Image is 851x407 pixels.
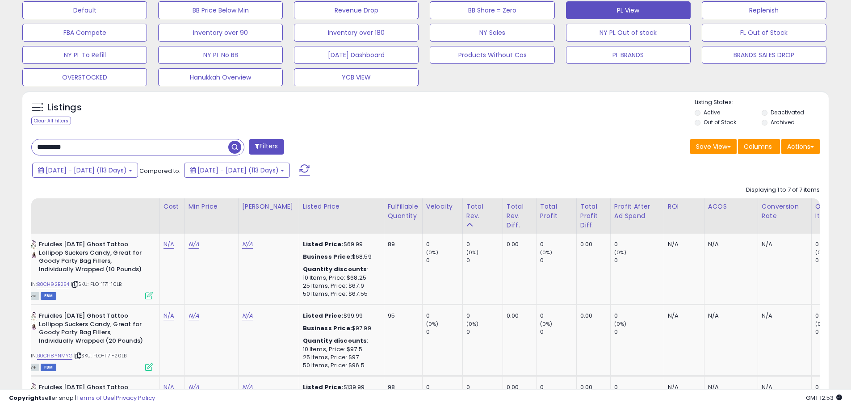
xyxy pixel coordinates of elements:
[771,109,804,116] label: Deactivated
[744,142,772,151] span: Columns
[388,240,415,248] div: 89
[702,24,826,42] button: FL Out of Stock
[163,311,174,320] a: N/A
[426,312,462,320] div: 0
[708,240,751,248] div: N/A
[466,240,503,248] div: 0
[762,202,808,221] div: Conversion Rate
[303,202,380,211] div: Listed Price
[426,320,439,327] small: (0%)
[614,328,664,336] div: 0
[426,249,439,256] small: (0%)
[303,311,344,320] b: Listed Price:
[507,240,529,248] div: 0.00
[466,320,479,327] small: (0%)
[9,394,155,403] div: seller snap | |
[189,311,199,320] a: N/A
[430,24,554,42] button: NY Sales
[580,202,607,230] div: Total Profit Diff.
[22,46,147,64] button: NY PL To Refill
[22,1,147,19] button: Default
[668,202,700,211] div: ROI
[762,312,805,320] div: N/A
[303,265,367,273] b: Quantity discounts
[294,68,419,86] button: YCB VIEW
[197,166,279,175] span: [DATE] - [DATE] (113 Days)
[158,24,283,42] button: Inventory over 90
[540,320,553,327] small: (0%)
[668,312,697,320] div: N/A
[426,256,462,264] div: 0
[815,320,828,327] small: (0%)
[19,292,39,300] span: All listings currently available for purchase on Amazon
[762,240,805,248] div: N/A
[303,336,367,345] b: Quantity discounts
[47,101,82,114] h5: Listings
[388,202,419,221] div: Fulfillable Quantity
[9,394,42,402] strong: Copyright
[388,312,415,320] div: 95
[540,202,573,221] div: Total Profit
[17,202,156,211] div: Title
[507,202,532,230] div: Total Rev. Diff.
[738,139,780,154] button: Columns
[19,364,39,371] span: All listings currently available for purchase on Amazon
[702,1,826,19] button: Replenish
[566,46,691,64] button: PL BRANDS
[76,394,114,402] a: Terms of Use
[303,265,377,273] div: :
[708,202,754,211] div: ACOS
[806,394,842,402] span: 2025-09-10 12:53 GMT
[139,167,180,175] span: Compared to:
[690,139,737,154] button: Save View
[158,68,283,86] button: Hanukkah Overview
[746,186,820,194] div: Displaying 1 to 7 of 7 items
[702,46,826,64] button: BRANDS SALES DROP
[426,328,462,336] div: 0
[466,328,503,336] div: 0
[22,68,147,86] button: OVERSTOCKED
[695,98,829,107] p: Listing States:
[71,281,122,288] span: | SKU: FLO-1171-10LB
[815,249,828,256] small: (0%)
[39,240,147,276] b: Fruidles [DATE] Ghost Tattoo Lollipop Suckers Candy, Great for Goody Party Bag Fillers, Individua...
[46,166,127,175] span: [DATE] - [DATE] (113 Days)
[566,24,691,42] button: NY PL Out of stock
[466,249,479,256] small: (0%)
[303,252,352,261] b: Business Price:
[22,24,147,42] button: FBA Compete
[303,253,377,261] div: $68.59
[163,240,174,249] a: N/A
[303,353,377,361] div: 25 Items, Price: $97
[540,240,576,248] div: 0
[41,364,57,371] span: FBM
[815,202,848,221] div: Ordered Items
[303,345,377,353] div: 10 Items, Price: $97.5
[303,312,377,320] div: $99.99
[294,24,419,42] button: Inventory over 180
[31,117,71,125] div: Clear All Filters
[426,202,459,211] div: Velocity
[41,292,57,300] span: FBM
[540,249,553,256] small: (0%)
[74,352,126,359] span: | SKU: FLO-1171-20LB
[184,163,290,178] button: [DATE] - [DATE] (113 Days)
[189,240,199,249] a: N/A
[303,240,344,248] b: Listed Price:
[704,109,720,116] label: Active
[466,202,499,221] div: Total Rev.
[614,312,664,320] div: 0
[426,240,462,248] div: 0
[303,274,377,282] div: 10 Items, Price: $68.25
[303,361,377,369] div: 50 Items, Price: $96.5
[708,312,751,320] div: N/A
[303,282,377,290] div: 25 Items, Price: $67.9
[32,163,138,178] button: [DATE] - [DATE] (113 Days)
[158,46,283,64] button: NY PL No BB
[294,46,419,64] button: [DATE] Dashboard
[303,290,377,298] div: 50 Items, Price: $67.55
[614,320,627,327] small: (0%)
[466,256,503,264] div: 0
[39,312,147,347] b: Fruidles [DATE] Ghost Tattoo Lollipop Suckers Candy, Great for Goody Party Bag Fillers, Individua...
[614,249,627,256] small: (0%)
